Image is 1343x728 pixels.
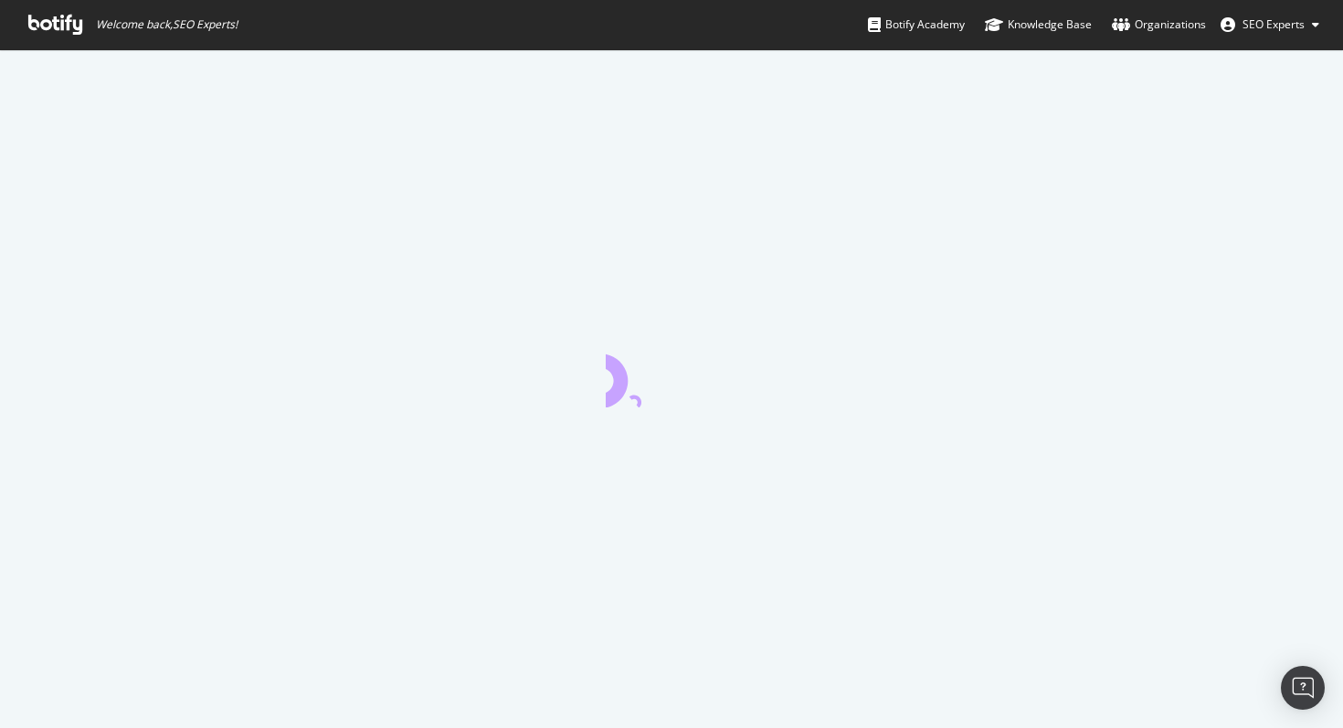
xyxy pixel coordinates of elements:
div: Organizations [1112,16,1206,34]
span: SEO Experts [1243,16,1305,32]
div: Open Intercom Messenger [1281,666,1325,710]
div: Knowledge Base [985,16,1092,34]
div: animation [606,342,737,407]
button: SEO Experts [1206,10,1334,39]
div: Botify Academy [868,16,965,34]
span: Welcome back, SEO Experts ! [96,17,238,32]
